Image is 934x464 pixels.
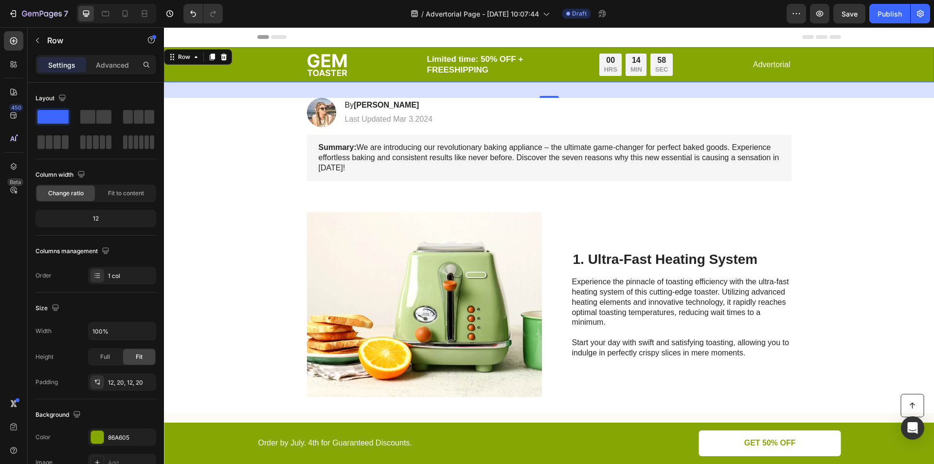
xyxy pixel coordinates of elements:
p: Last Updated Mar 3.2024 [181,87,269,97]
h2: 1. Ultra-Fast Heating System [408,223,628,241]
div: Width [36,327,52,335]
div: 00 [440,28,453,38]
p: Row [47,35,130,46]
span: Fit [136,353,143,361]
div: 12, 20, 12, 20 [108,378,154,387]
div: Beta [7,178,23,186]
p: Settings [48,60,75,70]
p: Advanced [96,60,129,70]
div: Size [36,302,61,315]
img: gempages_586506236850078411-2710612b-fecb-419a-bb18-e7cdb5afcd60.webp [143,185,378,370]
div: Columns management [36,245,111,258]
strong: Summary: [155,116,193,124]
h2: By [180,72,270,84]
p: MIN [467,38,478,47]
span: Change ratio [48,189,84,198]
div: Padding [36,378,58,387]
img: gempages_586506236850078411-60841bc0-9b02-4dab-8257-b7337b9086d7.png [143,26,183,49]
span: / [421,9,424,19]
button: Save [833,4,865,23]
p: Experience the pinnacle of toasting efficiency with the ultra-fast heating system of this cutting... [408,250,627,331]
div: 14 [467,28,478,38]
div: 86A605 [108,433,154,442]
div: Row [12,25,28,34]
p: Limited time: 50% OFF + FREESHIPPING [263,27,423,48]
div: 450 [9,104,23,111]
div: Color [36,433,51,442]
div: Height [36,353,54,361]
strong: [PERSON_NAME] [190,74,255,82]
div: 12 [37,212,154,225]
div: 1 col [108,272,154,280]
button: Publish [869,4,910,23]
div: Layout [36,92,68,105]
div: Column width [36,168,87,182]
div: Order [36,271,52,280]
div: 58 [491,28,504,38]
button: 7 [4,4,72,23]
div: Undo/Redo [183,4,223,23]
a: GET 50% OFF [535,403,677,429]
span: Advertorial Page - [DATE] 10:07:44 [426,9,539,19]
input: Auto [89,322,156,340]
div: Background [36,408,83,422]
span: Save [842,10,858,18]
p: SEC [491,38,504,47]
p: HRS [440,38,453,47]
iframe: Design area [164,27,934,464]
span: Draft [572,9,587,18]
div: Publish [878,9,902,19]
img: gempages_586506236850078411-0fa52e0a-a673-453a-af8a-782cdc358bad.webp [143,71,172,100]
p: GET 50% OFF [580,411,632,421]
p: 7 [64,8,68,19]
span: Full [100,353,110,361]
p: Advertorial [589,33,626,43]
div: Open Intercom Messenger [901,416,924,440]
span: Fit to content [108,189,144,198]
p: We are introducing our revolutionary baking appliance – the ultimate game-changer for perfect bak... [155,115,616,146]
